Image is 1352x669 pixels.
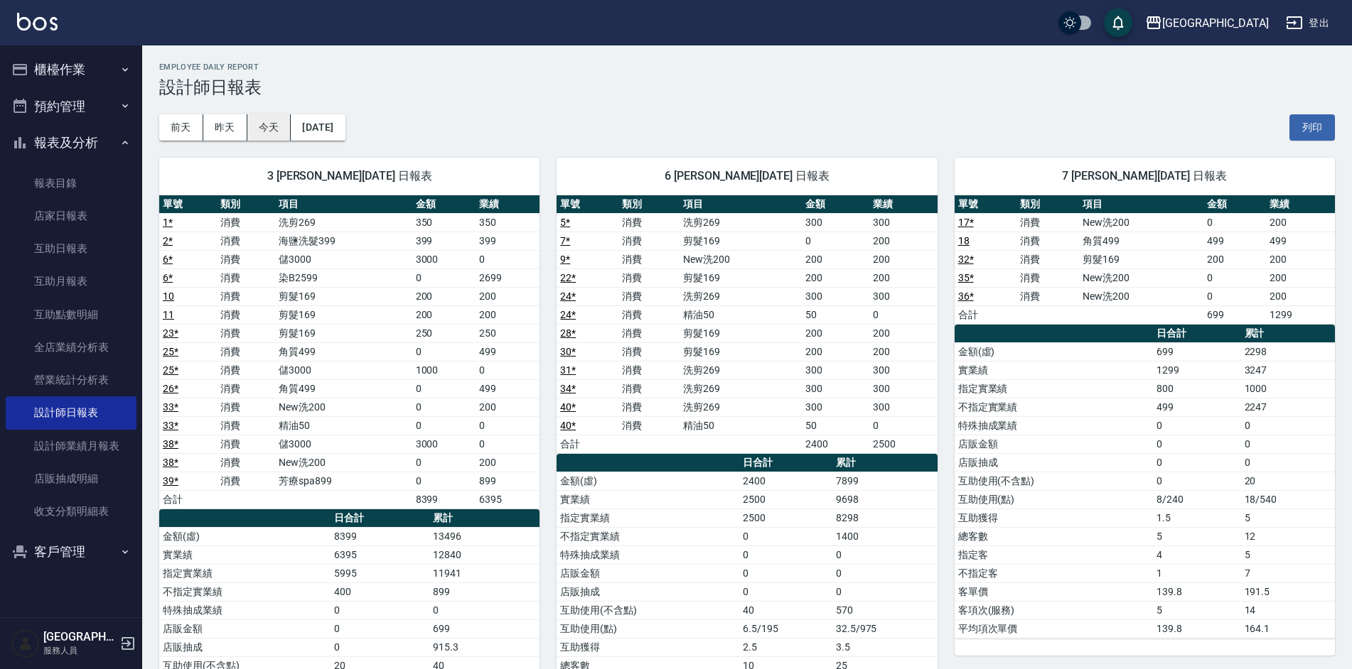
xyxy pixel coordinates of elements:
th: 累計 [832,454,938,472]
td: 191.5 [1241,582,1335,601]
td: 0 [412,342,476,361]
td: 消費 [1016,213,1079,232]
td: 300 [802,398,869,416]
td: 200 [412,287,476,305]
td: 洗剪269 [680,379,802,398]
td: 0 [412,268,476,287]
p: 服務人員 [43,644,116,657]
td: 200 [476,305,540,324]
span: 7 [PERSON_NAME][DATE] 日報表 [972,169,1318,183]
td: 200 [869,268,937,287]
td: 200 [802,342,869,361]
td: 店販抽成 [557,582,739,601]
button: 今天 [247,114,291,141]
td: 2500 [739,490,832,508]
img: Logo [17,13,58,31]
td: 0 [832,545,938,564]
td: 互助使用(點) [557,619,739,638]
td: 8298 [832,508,938,527]
td: 合計 [159,490,217,508]
td: 0 [1153,435,1240,453]
th: 業績 [1266,195,1335,214]
td: 消費 [618,232,680,250]
td: New洗200 [680,250,802,268]
th: 日合計 [1153,325,1240,343]
td: 1 [1153,564,1240,582]
td: 300 [802,287,869,305]
td: 8399 [412,490,476,508]
td: 消費 [618,250,680,268]
td: 200 [869,232,937,250]
td: 8399 [331,527,429,545]
td: 0 [429,601,540,619]
td: 0 [1241,453,1335,472]
td: 2298 [1241,342,1335,361]
th: 累計 [429,509,540,528]
a: 10 [163,290,174,302]
td: 金額(虛) [955,342,1154,361]
td: 139.8 [1153,619,1240,638]
th: 業績 [869,195,937,214]
table: a dense table [955,325,1335,638]
td: 消費 [1016,268,1079,287]
td: 剪髮169 [275,324,412,342]
td: 互助使用(不含點) [955,472,1154,490]
td: 1400 [832,527,938,545]
td: 洗剪269 [275,213,412,232]
th: 項目 [680,195,802,214]
td: 實業績 [159,545,331,564]
td: 0 [1153,453,1240,472]
td: 12 [1241,527,1335,545]
td: 消費 [217,250,274,268]
td: 570 [832,601,938,619]
td: 消費 [217,305,274,324]
td: 499 [1266,232,1335,250]
td: 164.1 [1241,619,1335,638]
td: 0 [739,564,832,582]
button: 報表及分析 [6,124,136,161]
span: 3 [PERSON_NAME][DATE] 日報表 [176,169,522,183]
td: 店販金額 [557,564,739,582]
td: 18/540 [1241,490,1335,508]
td: 消費 [618,379,680,398]
th: 日合計 [739,454,832,472]
td: 300 [802,361,869,379]
td: 0 [412,453,476,472]
td: 消費 [217,342,274,361]
td: 1000 [1241,379,1335,398]
td: 139.8 [1153,582,1240,601]
td: 0 [476,250,540,268]
span: 6 [PERSON_NAME][DATE] 日報表 [574,169,920,183]
a: 收支分類明細表 [6,495,136,528]
td: 499 [476,342,540,361]
td: 0 [412,472,476,490]
td: 0 [739,545,832,564]
td: 互助使用(點) [955,490,1154,508]
td: 300 [869,213,937,232]
td: 0 [412,379,476,398]
td: 指定實業績 [955,379,1154,398]
th: 單號 [557,195,618,214]
td: 200 [1266,287,1335,305]
td: 0 [802,232,869,250]
td: 7899 [832,472,938,490]
a: 店販抽成明細 [6,462,136,495]
td: 0 [739,582,832,601]
table: a dense table [955,195,1335,325]
td: 5 [1153,601,1240,619]
td: 店販抽成 [159,638,331,656]
a: 18 [958,235,970,246]
td: 899 [429,582,540,601]
td: 消費 [1016,287,1079,305]
td: 總客數 [955,527,1154,545]
td: 399 [412,232,476,250]
td: 200 [869,324,937,342]
td: 1.5 [1153,508,1240,527]
td: 699 [1153,342,1240,361]
button: [GEOGRAPHIC_DATA] [1139,9,1275,38]
td: 3000 [412,250,476,268]
button: 櫃檯作業 [6,51,136,88]
td: 剪髮169 [680,268,802,287]
td: 499 [476,379,540,398]
h2: Employee Daily Report [159,62,1335,72]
